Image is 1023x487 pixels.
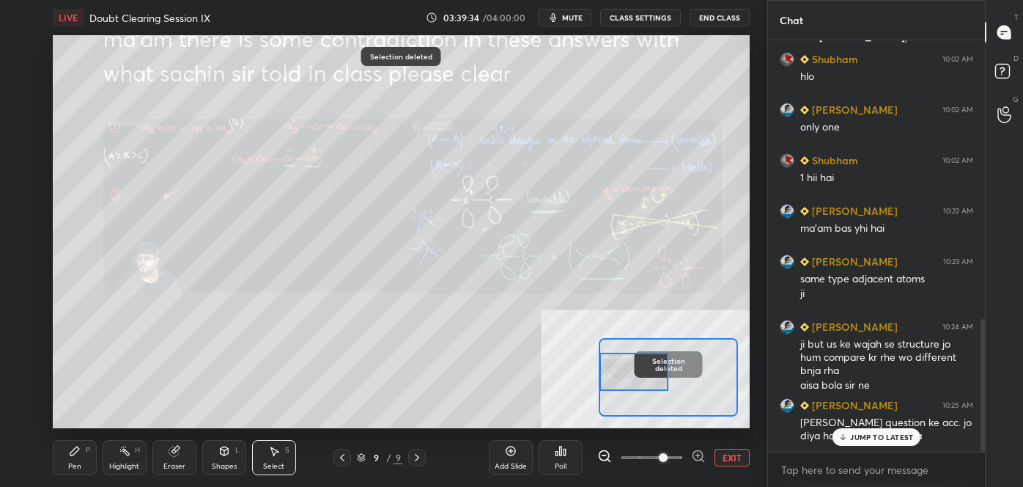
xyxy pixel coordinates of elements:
div: Poll [555,463,566,470]
img: Learner_Badge_beginner_1_8b307cf2a0.svg [800,106,809,114]
img: Learner_Badge_beginner_1_8b307cf2a0.svg [800,401,809,410]
div: 10:02 AM [942,55,973,64]
div: [PERSON_NAME] question ke acc. jo diya hai wo comapre krna [800,416,973,444]
div: 10:25 AM [942,401,973,410]
img: 2fbb055edfc24e73ad823d0839c73c82.jpg [780,398,794,413]
div: 10:02 AM [942,106,973,114]
div: P [86,447,90,454]
div: aisa bola sir ne [800,378,973,393]
div: 10:02 AM [942,156,973,165]
div: Select [263,463,284,470]
h6: [PERSON_NAME] [809,102,898,117]
div: hlo [800,70,973,84]
img: Learner_Badge_beginner_1_8b307cf2a0.svg [800,156,809,165]
h6: [PERSON_NAME] [809,203,898,219]
div: L [235,447,240,454]
div: ma'am bas yhi hai [800,221,973,236]
div: Shapes [212,463,237,470]
p: D [1013,53,1019,64]
span: mute [562,12,583,23]
h6: [PERSON_NAME] [809,254,898,269]
div: ji but us ke wajah se structure jo hum compare kr rhe wo different bnja rha [800,337,973,378]
div: Pen [68,463,81,470]
h4: Doubt Clearing Session IX [89,11,210,25]
div: 10:22 AM [943,207,973,216]
div: S [285,447,289,454]
div: Highlight [109,463,139,470]
img: Learner_Badge_beginner_1_8b307cf2a0.svg [800,323,809,332]
button: End Class [690,9,750,26]
div: 10:24 AM [942,323,973,332]
div: Eraser [163,463,185,470]
div: Add Slide [495,463,527,470]
h6: [PERSON_NAME] [809,319,898,334]
h6: [PERSON_NAME] [809,398,898,413]
button: CLASS SETTINGS [600,9,681,26]
div: H [135,447,140,454]
div: LIVE [53,9,84,26]
img: b562f01148634fe6b67db7f0d870f11e.jpg [780,52,794,67]
p: Chat [768,1,815,40]
p: JUMP TO LATEST [850,433,913,442]
img: Learner_Badge_beginner_1_8b307cf2a0.svg [800,257,809,266]
div: 9 [394,451,402,464]
button: mute [539,9,591,26]
p: G [1013,94,1019,105]
div: only one [800,120,973,135]
div: same type adjacent atoms [800,272,973,287]
img: Learner_Badge_beginner_1_8b307cf2a0.svg [800,55,809,64]
img: 2fbb055edfc24e73ad823d0839c73c82.jpg [780,255,794,269]
img: 2fbb055edfc24e73ad823d0839c73c82.jpg [780,204,794,219]
div: 9 [369,453,383,462]
div: 1 hii hai [800,171,973,186]
div: grid [768,40,985,452]
div: / [386,453,391,462]
p: Selection deleted [643,357,693,372]
div: ji [800,287,973,301]
img: 2fbb055edfc24e73ad823d0839c73c82.jpg [780,320,794,334]
h6: Shubham [809,51,858,67]
img: 2fbb055edfc24e73ad823d0839c73c82.jpg [780,103,794,117]
h6: Shubham [809,153,858,168]
p: T [1014,12,1019,23]
img: b562f01148634fe6b67db7f0d870f11e.jpg [780,153,794,168]
p: Selection deleted [370,53,432,60]
div: 10:23 AM [943,257,973,266]
img: Learner_Badge_beginner_1_8b307cf2a0.svg [800,207,809,216]
button: EXIT [714,449,750,466]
